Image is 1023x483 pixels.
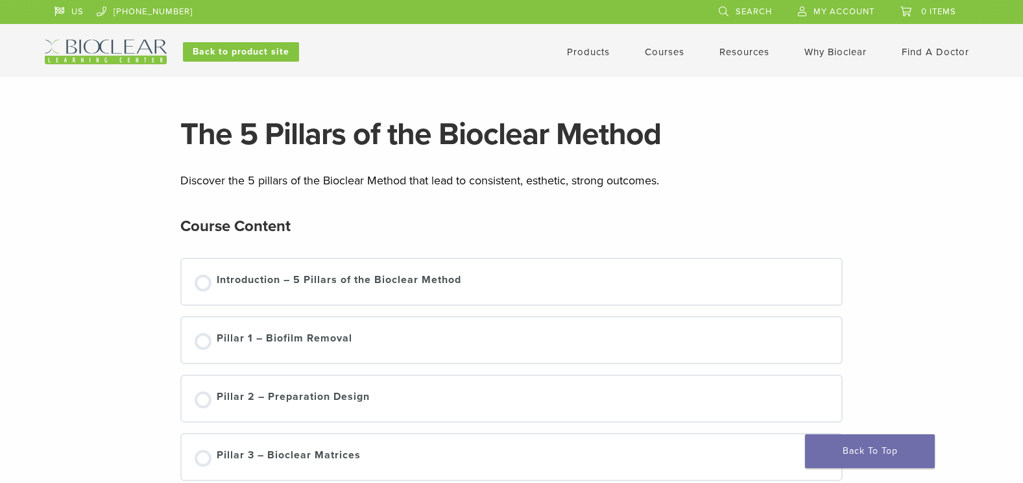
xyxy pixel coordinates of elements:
span: 0 items [921,6,956,17]
p: Discover the 5 pillars of the Bioclear Method that lead to consistent, esthetic, strong outcomes. [180,171,843,190]
a: Introduction – 5 Pillars of the Bioclear Method [195,272,828,291]
a: Pillar 2 – Preparation Design [195,389,828,408]
a: Products [567,46,610,58]
img: Bioclear [45,40,167,64]
a: Why Bioclear [804,46,867,58]
a: Find A Doctor [902,46,969,58]
a: Pillar 3 – Bioclear Matrices [195,447,828,467]
div: Pillar 2 – Preparation Design [217,389,370,408]
h1: The 5 Pillars of the Bioclear Method [180,119,843,150]
div: Pillar 3 – Bioclear Matrices [217,447,361,467]
a: Back to product site [183,42,299,62]
h2: Course Content [180,211,291,242]
div: Introduction – 5 Pillars of the Bioclear Method [217,272,461,291]
div: Pillar 1 – Biofilm Removal [217,330,352,350]
a: Back To Top [805,434,935,468]
span: Search [736,6,772,17]
a: Pillar 1 – Biofilm Removal [195,330,828,350]
a: Courses [645,46,684,58]
span: My Account [813,6,874,17]
a: Resources [719,46,769,58]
